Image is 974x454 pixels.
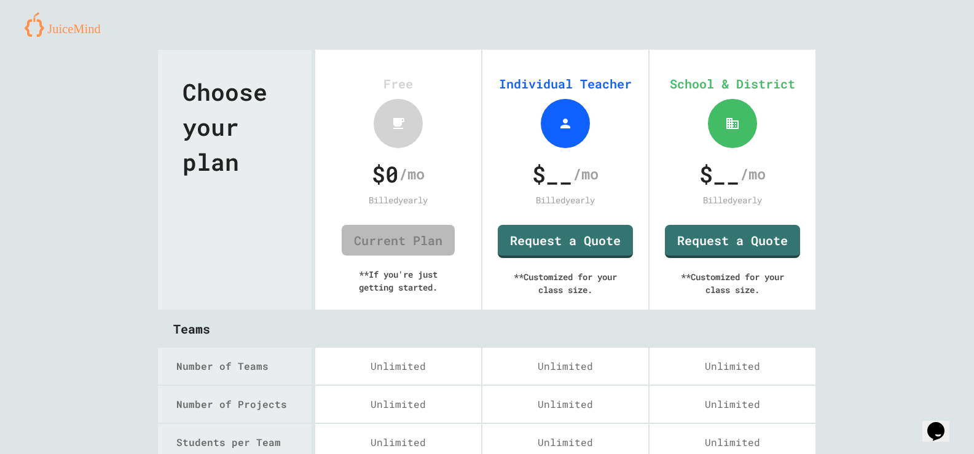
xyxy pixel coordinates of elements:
[532,157,573,190] span: $ __
[328,74,469,93] div: Free
[498,157,633,190] div: /mo
[498,225,633,258] a: Request a Quote
[158,50,312,310] div: Choose your plan
[495,258,636,308] div: ** Customized for your class size.
[158,310,816,347] div: Teams
[662,258,803,308] div: ** Customized for your class size.
[176,397,312,412] div: Number of Projects
[25,12,110,37] img: logo-orange.svg
[482,348,648,385] div: Unlimited
[662,74,803,93] div: School & District
[331,157,466,190] div: /mo
[342,225,455,256] a: Current Plan
[650,348,815,385] div: Unlimited
[495,194,636,206] div: Billed yearly
[328,194,469,206] div: Billed yearly
[699,157,740,190] span: $ __
[665,157,800,190] div: /mo
[482,386,648,423] div: Unlimited
[328,256,469,306] div: ** If you're just getting started.
[372,157,399,190] span: $ 0
[315,386,481,423] div: Unlimited
[922,405,962,442] iframe: chat widget
[665,225,800,258] a: Request a Quote
[176,435,312,450] div: Students per Team
[315,348,481,385] div: Unlimited
[495,74,636,93] div: Individual Teacher
[650,386,815,423] div: Unlimited
[662,194,803,206] div: Billed yearly
[176,359,312,374] div: Number of Teams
